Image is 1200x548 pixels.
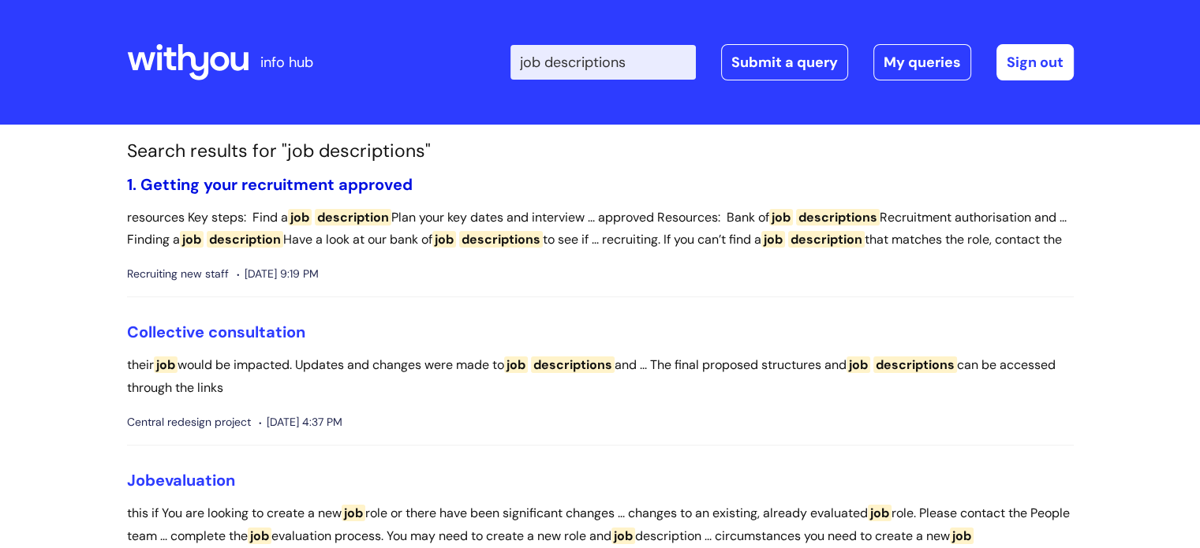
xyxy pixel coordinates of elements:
div: | - [510,44,1074,80]
span: job [248,527,271,544]
span: job [432,231,456,248]
span: job [950,527,974,544]
p: resources Key steps: Find a Plan your key dates and interview ... approved Resources: Bank of Rec... [127,207,1074,252]
span: job [154,356,178,373]
h1: Search results for "job descriptions" [127,140,1074,162]
span: Job [127,470,155,490]
a: Submit a query [721,44,848,80]
span: job [868,505,892,521]
span: descriptions [796,209,880,226]
span: [DATE] 9:19 PM [237,264,319,284]
a: Jobevaluation [127,470,235,490]
span: descriptions [873,356,957,373]
a: Sign out [996,44,1074,80]
span: description [315,209,391,226]
span: job [847,356,870,373]
a: 1. Getting your recruitment approved [127,174,413,195]
span: job [769,209,793,226]
span: job [180,231,204,248]
input: Search [510,45,696,80]
span: job [288,209,312,226]
span: descriptions [531,356,615,373]
p: info hub [260,50,313,75]
span: Recruiting new staff [127,264,229,284]
span: descriptions [459,231,543,248]
span: description [207,231,283,248]
span: [DATE] 4:37 PM [259,412,342,432]
span: description [788,231,865,248]
a: My queries [873,44,971,80]
span: Central redesign project [127,412,251,432]
p: their would be impacted. Updates and changes were made to and ... The final proposed structures a... [127,354,1074,400]
span: job [611,527,635,544]
span: job [504,356,528,373]
span: job [761,231,785,248]
a: Collective consultation [127,322,305,342]
span: job [342,505,365,521]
